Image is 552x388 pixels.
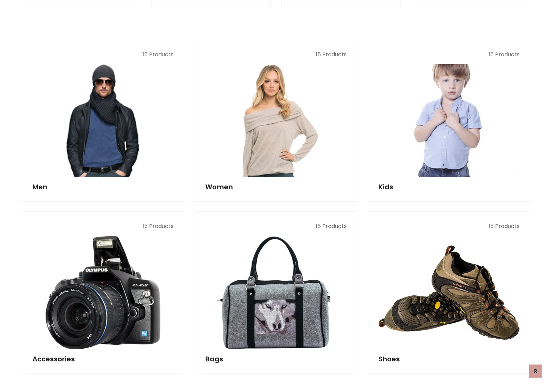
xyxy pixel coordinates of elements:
[32,183,174,191] h5: Men
[378,50,520,59] p: 15 Products
[32,50,174,59] p: 15 Products
[32,355,174,363] h5: Accessories
[205,183,346,191] h5: Women
[32,222,174,230] p: 15 Products
[205,222,346,230] p: 15 Products
[205,50,346,59] p: 15 Products
[378,355,520,363] h5: Shoes
[205,355,346,363] h5: Bags
[378,183,520,191] h5: Kids
[378,222,520,230] p: 15 Products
